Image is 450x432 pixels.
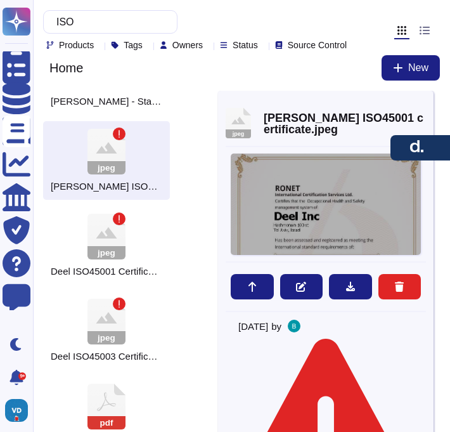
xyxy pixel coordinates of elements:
[233,41,258,49] span: Status
[382,55,440,81] button: New
[51,181,162,192] span: Deel ISO45001 certificate.jpeg
[238,320,413,332] div: by
[280,274,323,299] button: Edit
[51,351,162,362] span: Deel ISO45003 Certificate.jpeg
[18,372,26,380] div: 9+
[172,41,203,49] span: Owners
[59,41,94,49] span: Products
[378,274,421,299] button: Delete
[51,266,162,277] span: Deel ISO45001 Certificate.jpeg
[231,274,274,299] button: Move to...
[50,11,164,33] input: Search by keywords
[5,399,28,422] img: user
[288,320,300,332] img: user
[264,112,426,135] span: [PERSON_NAME] ISO45001 certificate.jpeg
[124,41,143,49] span: Tags
[329,274,372,299] button: Download
[3,396,37,424] button: user
[238,322,268,331] span: [DATE]
[51,96,162,107] span: Deel - Statement of Applicability Deel ISO27001.pdf
[288,41,347,49] span: Source Control
[43,58,89,77] span: Home
[408,63,428,73] span: New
